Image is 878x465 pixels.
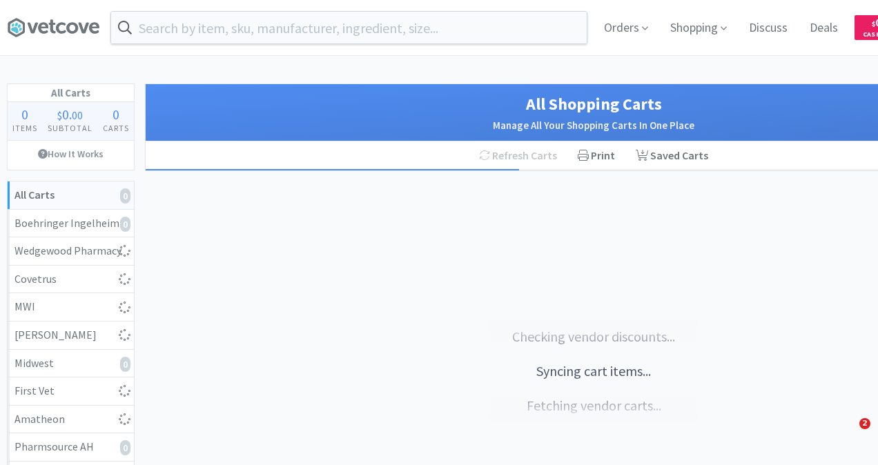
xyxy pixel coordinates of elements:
h4: Subtotal [43,121,98,135]
span: 0 [21,106,28,123]
div: Pharmsource AH [14,438,127,456]
div: Midwest [14,355,127,373]
i: 0 [120,440,130,455]
span: 0 [62,106,69,123]
a: All Carts0 [8,181,134,210]
div: First Vet [14,382,127,400]
i: 0 [120,188,130,204]
a: First Vet [8,377,134,406]
span: $ [57,108,62,122]
div: Print [567,141,625,170]
a: MWI [8,293,134,321]
div: Amatheon [14,410,127,428]
a: How It Works [8,141,134,167]
a: Boehringer Ingelheim0 [8,210,134,238]
input: Search by item, sku, manufacturer, ingredient, size... [111,12,587,43]
a: Deals [804,22,843,34]
a: Covetrus [8,266,134,294]
strong: All Carts [14,188,55,201]
div: Wedgewood Pharmacy [14,242,127,260]
a: Pharmsource AH0 [8,433,134,462]
a: [PERSON_NAME] [8,321,134,350]
a: Wedgewood Pharmacy [8,237,134,266]
h4: Items [8,121,43,135]
div: Refresh Carts [469,141,567,170]
div: Boehringer Ingelheim [14,215,127,232]
a: Saved Carts [625,141,719,170]
iframe: Intercom notifications message [602,331,878,428]
div: . [43,108,98,121]
a: Amatheon [8,406,134,434]
i: 0 [120,217,130,232]
a: Discuss [743,22,793,34]
iframe: Intercom live chat [831,418,864,451]
a: Midwest0 [8,350,134,378]
h1: All Carts [8,84,134,102]
span: 0 [113,106,119,123]
div: [PERSON_NAME] [14,326,127,344]
span: $ [872,19,875,28]
div: Covetrus [14,270,127,288]
span: 2 [859,418,870,429]
div: MWI [14,298,127,316]
span: 00 [72,108,83,122]
i: 0 [120,357,130,372]
h4: Carts [97,121,134,135]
